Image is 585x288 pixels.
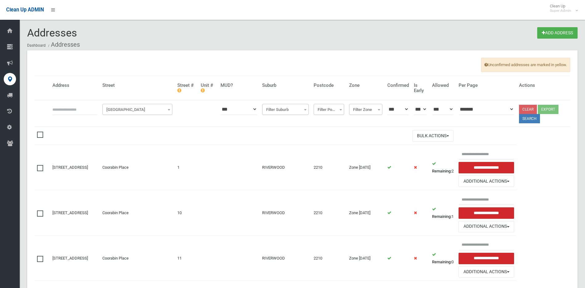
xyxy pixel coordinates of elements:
[52,83,97,88] h4: Address
[538,105,558,114] button: Export
[175,190,199,236] td: 10
[27,27,77,39] span: Addresses
[201,83,216,93] h4: Unit #
[412,130,454,142] button: Bulk Actions
[459,83,514,88] h4: Per Page
[414,83,427,93] h4: Is Early
[100,235,175,281] td: Coorabin Place
[347,190,385,236] td: Zone [DATE]
[459,176,514,187] button: Additional Actions
[52,165,88,170] a: [STREET_ADDRESS]
[432,83,454,88] h4: Allowed
[550,8,571,13] small: Super Admin
[519,83,568,88] h4: Actions
[432,260,451,264] strong: Remaining:
[537,27,578,39] a: Add Address
[311,190,347,236] td: 2210
[314,104,344,115] span: Filter Postcode
[315,105,343,114] span: Filter Postcode
[262,83,309,88] h4: Suburb
[102,83,172,88] h4: Street
[262,104,309,115] span: Filter Suburb
[347,145,385,190] td: Zone [DATE]
[519,105,537,114] a: Clear
[6,7,44,13] span: Clean Up ADMIN
[311,145,347,190] td: 2210
[47,39,80,50] li: Addresses
[104,105,171,114] span: Filter Street
[52,256,88,260] a: [STREET_ADDRESS]
[311,235,347,281] td: 2210
[260,190,311,236] td: RIVERWOOD
[430,190,456,236] td: 1
[349,83,382,88] h4: Zone
[100,145,175,190] td: Coorabin Place
[430,235,456,281] td: 0
[175,235,199,281] td: 11
[387,83,409,88] h4: Confirmed
[52,210,88,215] a: [STREET_ADDRESS]
[547,4,577,13] span: Clean Up
[220,83,257,88] h4: MUD?
[459,266,514,278] button: Additional Actions
[175,145,199,190] td: 1
[314,83,344,88] h4: Postcode
[260,145,311,190] td: RIVERWOOD
[260,235,311,281] td: RIVERWOOD
[432,214,451,219] strong: Remaining:
[519,114,540,123] button: Search
[432,169,451,173] strong: Remaining:
[347,235,385,281] td: Zone [DATE]
[351,105,381,114] span: Filter Zone
[430,145,456,190] td: 2
[177,83,196,93] h4: Street #
[102,104,172,115] span: Filter Street
[100,190,175,236] td: Coorabin Place
[27,43,46,48] a: Dashboard
[349,104,382,115] span: Filter Zone
[264,105,307,114] span: Filter Suburb
[459,221,514,232] button: Additional Actions
[481,58,570,72] span: Unconfirmed addresses are marked in yellow.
